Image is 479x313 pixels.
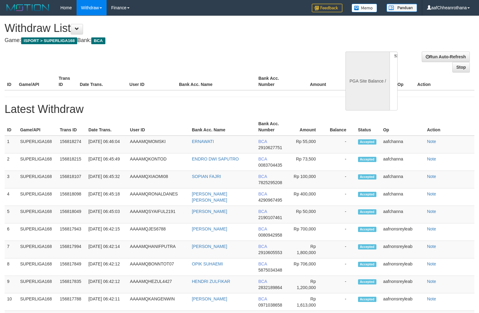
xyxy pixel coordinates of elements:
span: Accepted [358,279,376,284]
td: 156818215 [57,153,86,171]
span: BCA [258,209,267,214]
td: aafchanna [381,206,424,223]
td: [DATE] 06:46:04 [86,136,128,153]
th: Bank Acc. Name [177,73,256,90]
span: 7825295208 [258,180,282,185]
td: 2 [5,153,18,171]
td: SUPERLIGA168 [18,293,58,311]
td: Rp 400,000 [289,188,325,206]
th: Bank Acc. Number [256,73,296,90]
td: 3 [5,171,18,188]
th: User ID [127,73,177,90]
td: 6 [5,223,18,241]
span: Accepted [358,209,376,214]
th: Bank Acc. Number [256,118,289,136]
a: Note [427,174,436,179]
th: Op [381,118,424,136]
td: Rp 1,800,000 [289,241,325,258]
td: 10 [5,293,18,311]
td: Rp 73,500 [289,153,325,171]
td: SUPERLIGA168 [18,223,58,241]
span: BCA [258,261,267,266]
img: Button%20Memo.svg [352,4,377,12]
td: [DATE] 06:45:32 [86,171,128,188]
td: - [325,171,355,188]
td: 156818274 [57,136,86,153]
td: 156817849 [57,258,86,276]
td: aafchanna [381,171,424,188]
th: Action [415,73,474,90]
td: AAAAMQBONNTOT07 [127,258,189,276]
td: aafnonsreyleab [381,223,424,241]
td: - [325,293,355,311]
td: [DATE] 06:42:12 [86,276,128,293]
span: BCA [258,139,267,144]
td: [DATE] 06:45:18 [86,188,128,206]
a: [PERSON_NAME] [PERSON_NAME] [192,191,227,203]
span: BCA [258,244,267,249]
td: aafnonsreyleab [381,293,424,311]
a: Note [427,209,436,214]
td: aafchanna [381,153,424,171]
td: 156817835 [57,276,86,293]
a: Note [427,139,436,144]
td: aafchanna [381,136,424,153]
td: Rp 1,200,000 [289,276,325,293]
a: Run Auto-Refresh [422,52,470,62]
th: Status [356,118,381,136]
th: Balance [325,118,355,136]
span: 0971038658 [258,303,282,307]
a: ENDRO DWI SAPUTRO [192,156,239,161]
td: 156817994 [57,241,86,258]
a: Note [427,279,436,284]
th: Op [395,73,415,90]
td: Rp 700,000 [289,223,325,241]
a: Note [427,296,436,301]
h4: Game: Bank: [5,37,313,44]
th: Game/API [18,118,58,136]
th: Action [424,118,474,136]
a: Note [427,226,436,231]
span: 2910605553 [258,250,282,255]
td: SUPERLIGA168 [18,153,58,171]
span: BCA [258,279,267,284]
td: [DATE] 06:42:12 [86,258,128,276]
span: BCA [258,174,267,179]
td: Rp 706,000 [289,258,325,276]
h1: Withdraw List [5,22,313,34]
td: AAAAMQHEZUL4427 [127,276,189,293]
td: 1 [5,136,18,153]
span: 2190107461 [258,215,282,220]
a: [PERSON_NAME] [192,244,227,249]
td: Rp 100,000 [289,171,325,188]
a: [PERSON_NAME] [192,296,227,301]
a: SOPIAN FAJRI [192,174,221,179]
td: 156818098 [57,188,86,206]
td: [DATE] 06:45:03 [86,206,128,223]
a: OPIK SUHAEMI [192,261,223,266]
td: AAAAMQXIAOMI08 [127,171,189,188]
span: 2832189864 [258,285,282,290]
td: Rp 55,000 [289,136,325,153]
div: PGA Site Balance / [345,52,390,110]
td: aafnonsreyleab [381,258,424,276]
span: BCA [258,156,267,161]
td: Rp 1,613,000 [289,293,325,311]
span: Accepted [358,174,376,180]
td: 156817788 [57,293,86,311]
td: AAAAMQHANIFPUTRA [127,241,189,258]
th: ID [5,118,18,136]
img: panduan.png [387,4,417,12]
span: ISPORT > SUPERLIGA168 [21,37,77,44]
th: Trans ID [57,118,86,136]
th: Amount [296,73,335,90]
a: [PERSON_NAME] [192,226,227,231]
span: 2910627751 [258,145,282,150]
a: Note [427,156,436,161]
td: AAAAMQRONALDANES [127,188,189,206]
td: SUPERLIGA168 [18,241,58,258]
th: User ID [127,118,189,136]
img: Feedback.jpg [312,4,342,12]
td: 156817943 [57,223,86,241]
td: Rp 50,000 [289,206,325,223]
